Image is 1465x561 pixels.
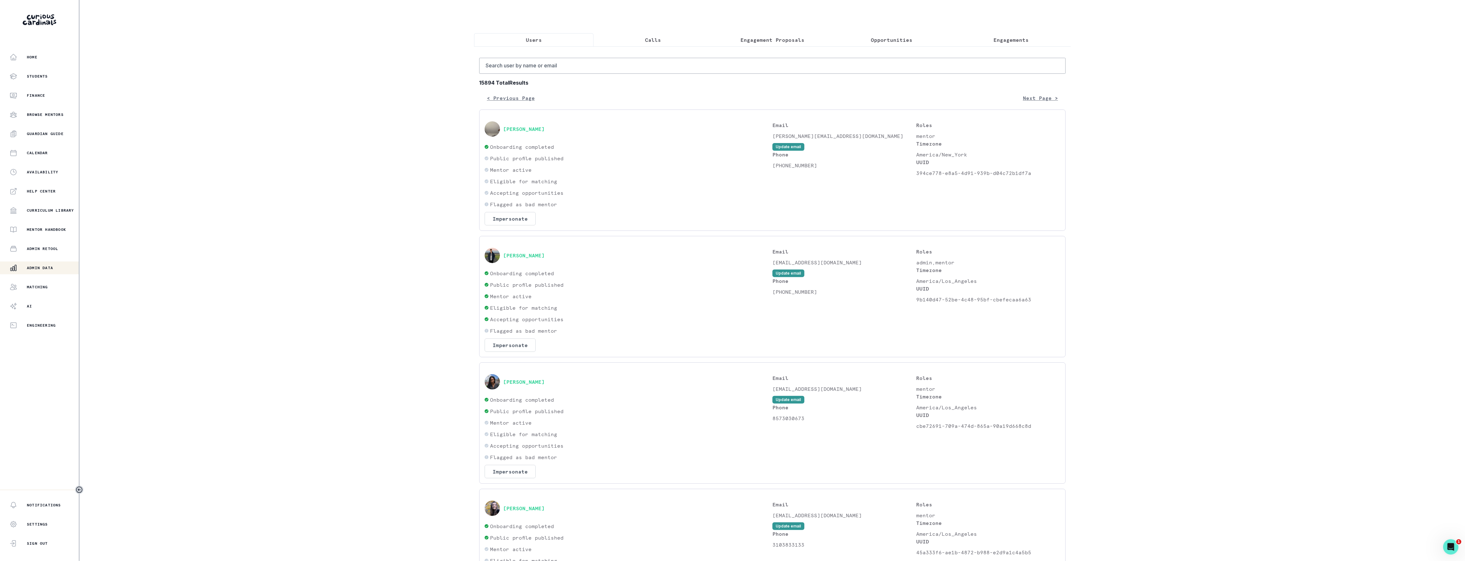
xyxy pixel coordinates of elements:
[772,277,917,285] p: Phone
[503,252,545,259] button: [PERSON_NAME]
[490,453,557,461] p: Flagged as bad mentor
[490,315,564,323] p: Accepting opportunities
[503,126,545,132] button: [PERSON_NAME]
[490,201,557,208] p: Flagged as bad mentor
[490,430,557,438] p: Eligible for matching
[490,304,557,312] p: Eligible for matching
[772,396,804,404] button: Update email
[772,404,917,411] p: Phone
[490,178,557,185] p: Eligible for matching
[993,36,1029,44] p: Engagements
[27,304,32,309] p: AI
[917,151,1061,158] p: America/New_York
[772,143,804,151] button: Update email
[917,374,1061,382] p: Roles
[27,265,53,270] p: Admin Data
[490,269,554,277] p: Onboarding completed
[917,158,1061,166] p: UUID
[490,166,532,174] p: Mentor active
[27,503,61,508] p: Notifications
[490,419,532,427] p: Mentor active
[490,281,564,289] p: Public profile published
[27,131,64,136] p: Guardian Guide
[917,393,1061,400] p: Timezone
[27,150,48,155] p: Calendar
[772,259,917,266] p: [EMAIL_ADDRESS][DOMAIN_NAME]
[917,512,1061,519] p: mentor
[27,323,56,328] p: Engineering
[27,227,66,232] p: Mentor Handbook
[917,169,1061,177] p: 394ce778-e8a5-4d91-939b-d04c72b1df7a
[27,541,48,546] p: Sign Out
[490,442,564,450] p: Accepting opportunities
[27,284,48,290] p: Matching
[917,411,1061,419] p: UUID
[917,385,1061,393] p: mentor
[917,530,1061,538] p: America/Los_Angeles
[490,396,554,404] p: Onboarding completed
[917,266,1061,274] p: Timezone
[917,422,1061,430] p: cbe72691-709a-474d-865a-90a19d668c8d
[490,292,532,300] p: Mentor active
[917,519,1061,527] p: Timezone
[772,522,804,530] button: Update email
[27,170,58,175] p: Availability
[772,501,917,508] p: Email
[917,296,1061,303] p: 9b140d47-52be-4c48-95bf-cbefecaa6a63
[485,338,536,352] button: Impersonate
[772,512,917,519] p: [EMAIL_ADDRESS][DOMAIN_NAME]
[27,55,37,60] p: Home
[27,74,48,79] p: Students
[772,162,917,169] p: [PHONE_NUMBER]
[917,277,1061,285] p: America/Los_Angeles
[490,155,564,162] p: Public profile published
[772,374,917,382] p: Email
[490,189,564,197] p: Accepting opportunities
[917,501,1061,508] p: Roles
[27,246,58,251] p: Admin Retool
[772,269,804,277] button: Update email
[740,36,804,44] p: Engagement Proposals
[503,379,545,385] button: [PERSON_NAME]
[479,92,542,104] button: < Previous Page
[645,36,661,44] p: Calls
[27,522,48,527] p: Settings
[917,285,1061,292] p: UUID
[27,112,64,117] p: Browse Mentors
[871,36,913,44] p: Opportunities
[917,404,1061,411] p: America/Los_Angeles
[917,140,1061,148] p: Timezone
[772,541,917,549] p: 3103833133
[917,549,1061,556] p: 45a333f6-ae1b-4872-b988-e2d9a1c4a5b5
[485,212,536,225] button: Impersonate
[1456,539,1461,544] span: 1
[772,414,917,422] p: 8573030673
[27,208,74,213] p: Curriculum Library
[490,545,532,553] p: Mentor active
[772,151,917,158] p: Phone
[917,259,1061,266] p: admin,mentor
[917,132,1061,140] p: mentor
[27,93,45,98] p: Finance
[1443,539,1459,555] iframe: Intercom live chat
[503,505,545,512] button: [PERSON_NAME]
[772,248,917,255] p: Email
[27,189,56,194] p: Help Center
[490,522,554,530] p: Onboarding completed
[490,407,564,415] p: Public profile published
[23,14,56,25] img: Curious Cardinals Logo
[485,465,536,478] button: Impersonate
[772,288,917,296] p: [PHONE_NUMBER]
[490,143,554,151] p: Onboarding completed
[772,121,917,129] p: Email
[772,385,917,393] p: [EMAIL_ADDRESS][DOMAIN_NAME]
[75,486,83,494] button: Toggle sidebar
[490,534,564,542] p: Public profile published
[917,121,1061,129] p: Roles
[479,79,1066,87] b: 15894 Total Results
[490,327,557,335] p: Flagged as bad mentor
[917,538,1061,545] p: UUID
[772,132,917,140] p: [PERSON_NAME][EMAIL_ADDRESS][DOMAIN_NAME]
[1015,92,1066,104] button: Next Page >
[917,248,1061,255] p: Roles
